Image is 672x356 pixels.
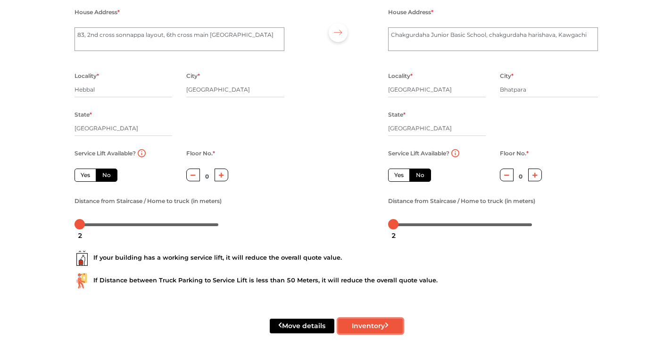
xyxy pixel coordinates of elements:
[388,6,433,18] label: House Address
[388,27,598,51] textarea: Chakgurdaha Junior Basic School, chakgurdaha harishava, Kawgachi
[75,169,96,182] label: Yes
[388,228,400,244] div: 2
[96,169,117,182] label: No
[338,319,403,333] button: Inventory
[500,70,514,82] label: City
[186,147,215,160] label: Floor No.
[388,169,410,182] label: Yes
[409,169,431,182] label: No
[74,228,86,244] div: 2
[75,70,99,82] label: Locality
[75,251,90,266] img: ...
[388,147,449,160] label: Service Lift Available?
[75,147,136,160] label: Service Lift Available?
[75,195,222,207] label: Distance from Staircase / Home to truck (in meters)
[388,109,406,121] label: State
[500,147,529,160] label: Floor No.
[75,273,598,288] div: If Distance between Truck Parking to Service Lift is less than 50 Meters, it will reduce the over...
[388,70,413,82] label: Locality
[388,195,535,207] label: Distance from Staircase / Home to truck (in meters)
[75,273,90,288] img: ...
[75,109,92,121] label: State
[75,251,598,266] div: If your building has a working service lift, it will reduce the overall quote value.
[75,6,120,18] label: House Address
[270,319,334,333] button: Move details
[186,70,200,82] label: City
